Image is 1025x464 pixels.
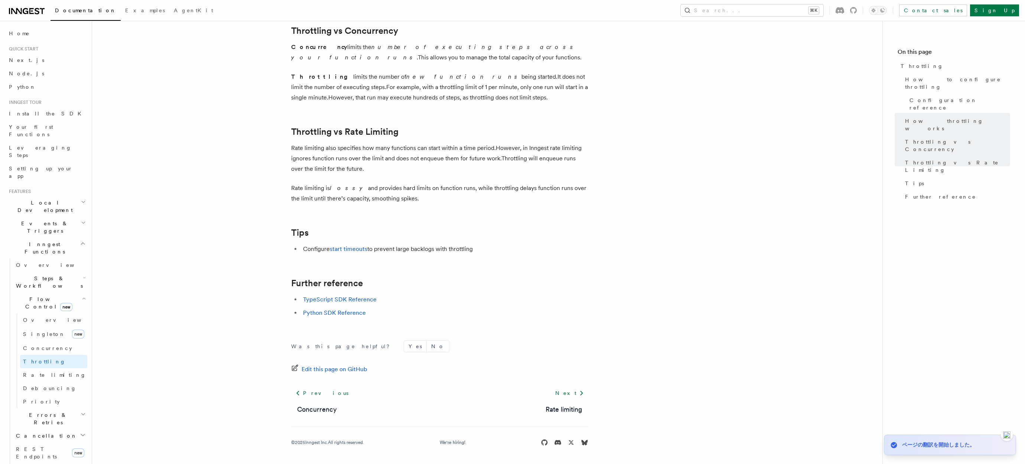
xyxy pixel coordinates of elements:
[546,404,582,415] a: Rate limiting
[13,429,87,442] button: Cancellation
[905,76,1010,91] span: How to configure throttling
[9,84,36,90] span: Python
[6,141,87,162] a: Leveraging Steps
[551,386,588,400] a: Next
[291,278,363,288] a: Further reference
[291,183,588,204] p: Rate limiting is and provides hard limits on function runs, while throttling delays function runs...
[23,317,100,323] span: Overview
[20,395,87,408] a: Priority
[902,441,1010,449] div: ページの翻訳を開始しました。
[6,46,38,52] span: Quick start
[9,166,73,179] span: Setting up your app
[16,446,57,460] span: REST Endpoints
[902,135,1010,156] a: Throttling vs Concurrency
[899,4,967,16] a: Contact sales
[16,262,92,268] span: Overview
[23,345,72,351] span: Concurrency
[297,404,337,415] a: Concurrency
[291,26,398,36] a: Throttling vs Concurrency
[905,193,976,200] span: Further reference
[910,97,1010,111] span: Configuration reference
[6,220,81,235] span: Events & Triggers
[291,228,309,238] a: Tips
[72,448,84,457] span: new
[291,143,588,174] p: Rate limiting also specifies how many functions can start within a time period. However, in Innge...
[6,199,81,214] span: Local Development
[6,162,87,183] a: Setting up your app
[13,313,87,408] div: Flow Controlnew
[907,94,1010,114] a: Configuration reference
[681,4,823,16] button: Search...⌘K
[23,385,77,391] span: Debouncing
[869,6,887,15] button: Toggle dark mode
[330,245,367,252] a: start timeouts
[303,296,377,303] a: TypeScript SDK Reference
[9,111,86,117] span: Install the SDK
[898,48,1010,59] h4: On this page
[291,386,352,400] a: Previous
[125,7,165,13] span: Examples
[291,127,398,137] a: Throttling vs Rate Limiting
[291,73,353,80] strong: Throttling
[902,177,1010,190] a: Tips
[902,190,1010,203] a: Further reference
[808,7,819,14] kbd: ⌘K
[20,368,87,382] a: Rate limiting
[1003,431,1011,439] img: plamo-icon.png
[9,145,72,158] span: Leveraging Steps
[898,59,1010,73] a: Throttling
[20,342,87,355] a: Concurrency
[9,57,44,63] span: Next.js
[291,343,395,350] p: Was this page helpful?
[6,67,87,80] a: Node.js
[902,73,1010,94] a: How to configure throttling
[6,238,87,258] button: Inngest Functions
[174,7,213,13] span: AgentKit
[13,408,87,429] button: Errors & Retries
[291,42,588,63] p: limits the . This allows you to manage the total capacity of your functions.
[970,4,1019,16] a: Sign Up
[905,117,1010,132] span: How throttling works
[13,272,87,293] button: Steps & Workflows
[902,156,1010,177] a: Throttling vs Rate Limiting
[13,293,87,313] button: Flow Controlnew
[905,180,924,187] span: Tips
[6,99,42,105] span: Inngest tour
[905,159,1010,174] span: Throttling vs Rate Limiting
[301,244,588,254] li: Configure to prevent large backlogs with throttling
[6,196,87,217] button: Local Development
[303,309,366,316] a: Python SDK Reference
[406,73,521,80] em: new function runs
[51,2,121,21] a: Documentation
[291,440,364,445] div: © 2025 Inngest Inc. All rights reserved.
[20,355,87,368] a: Throttling
[291,43,347,50] strong: Concurrency
[72,330,84,339] span: new
[13,258,87,272] a: Overview
[905,138,1010,153] span: Throttling vs Concurrency
[23,372,86,378] span: Rate limiting
[23,399,60,405] span: Priority
[427,341,449,352] button: No
[169,2,218,20] a: AgentKit
[6,27,87,40] a: Home
[291,364,367,375] a: Edit this page on GitHub
[6,80,87,94] a: Python
[55,7,116,13] span: Documentation
[902,114,1010,135] a: How throttling works
[60,303,72,311] span: new
[291,72,588,103] p: limits the number of being started. It does not limit the number of executing steps. For example,...
[440,440,465,445] a: We're hiring!
[6,189,31,195] span: Features
[13,295,82,310] span: Flow Control
[13,432,77,440] span: Cancellation
[20,382,87,395] a: Debouncing
[291,43,577,61] em: number of executing steps across your function runs
[6,217,87,238] button: Events & Triggers
[6,53,87,67] a: Next.js
[6,107,87,120] a: Install the SDK
[13,442,87,463] a: REST Endpointsnew
[20,327,87,342] a: Singletonnew
[330,184,368,192] em: lossy
[302,364,367,375] span: Edit this page on GitHub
